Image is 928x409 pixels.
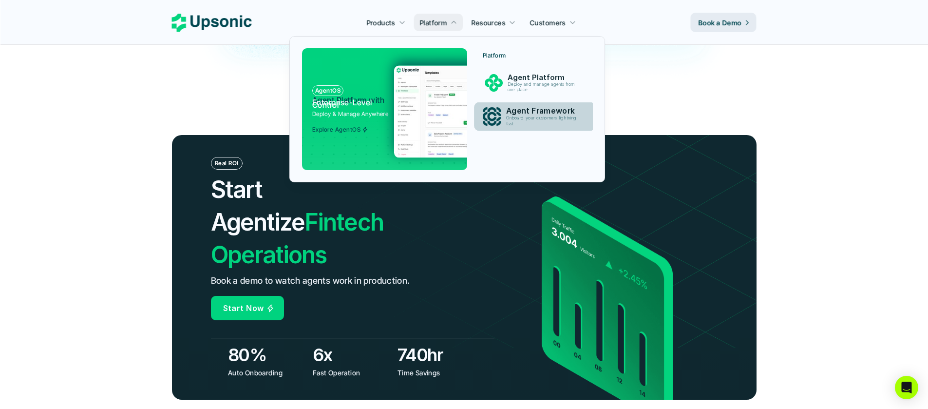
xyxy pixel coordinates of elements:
[313,368,390,378] p: Fast Operation
[312,126,368,133] span: Explore AgentOS
[360,14,411,31] a: Products
[895,376,918,399] div: Open Intercom Messenger
[366,18,395,28] p: Products
[483,52,506,59] p: Platform
[312,95,384,105] span: Agent Platform with
[506,106,582,116] p: Agent Framework
[228,343,308,367] h3: 80%
[312,126,360,133] p: Explore AgentOS
[507,73,579,82] p: Agent Platform
[530,18,566,28] p: Customers
[228,368,305,378] p: Auto Onboarding
[211,274,410,288] p: Book a demo to watch agents work in production.
[398,368,475,378] p: Time Savings
[312,99,387,106] p: Enterprise-Level Control
[691,13,757,32] a: Book a Demo
[215,160,239,167] p: Real ROI
[313,343,393,367] h3: 6x
[398,343,477,367] h3: 740hr
[312,109,389,118] p: Deploy & Manage Anywhere
[211,175,305,236] span: Start Agentize
[302,48,467,170] a: AgentOSAgent Platform withEnterprise-Level ControlDeploy & Manage AnywhereExplore AgentOS
[506,116,581,127] p: Onboard your customers lightning fast
[223,301,264,315] p: Start Now
[699,18,742,28] p: Book a Demo
[211,173,438,272] h2: Fintech Operations
[507,82,578,93] p: Deploy and manage agents from one place
[472,18,506,28] p: Resources
[419,18,447,28] p: Platform
[315,87,341,94] p: AgentOS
